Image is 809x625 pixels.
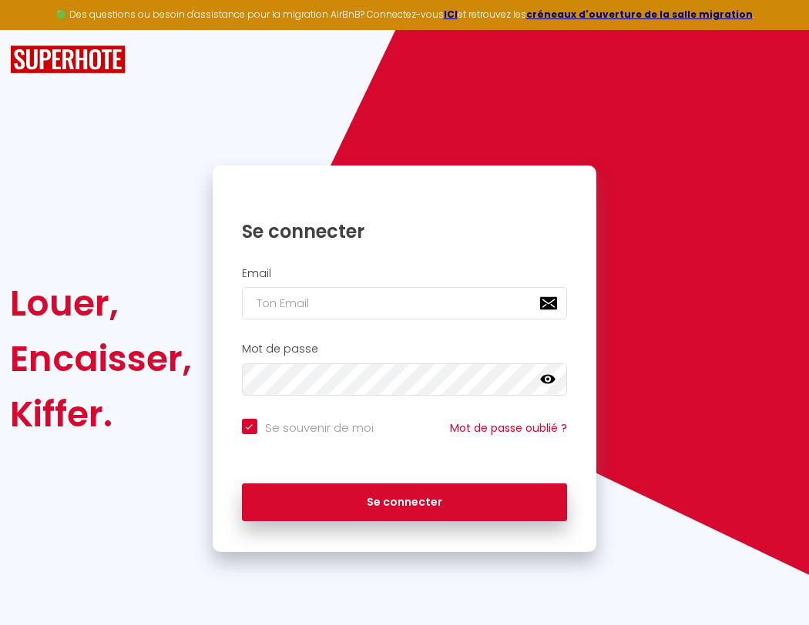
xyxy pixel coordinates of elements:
[242,219,568,243] h1: Se connecter
[10,276,192,331] div: Louer,
[10,386,192,442] div: Kiffer.
[10,331,192,386] div: Encaisser,
[242,287,568,319] input: Ton Email
[526,8,753,21] a: créneaux d'ouverture de la salle migration
[444,8,458,21] a: ICI
[450,420,567,436] a: Mot de passe oublié ?
[242,267,568,280] h2: Email
[10,45,126,74] img: SuperHote logo
[242,343,568,356] h2: Mot de passe
[242,483,568,522] button: Se connecter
